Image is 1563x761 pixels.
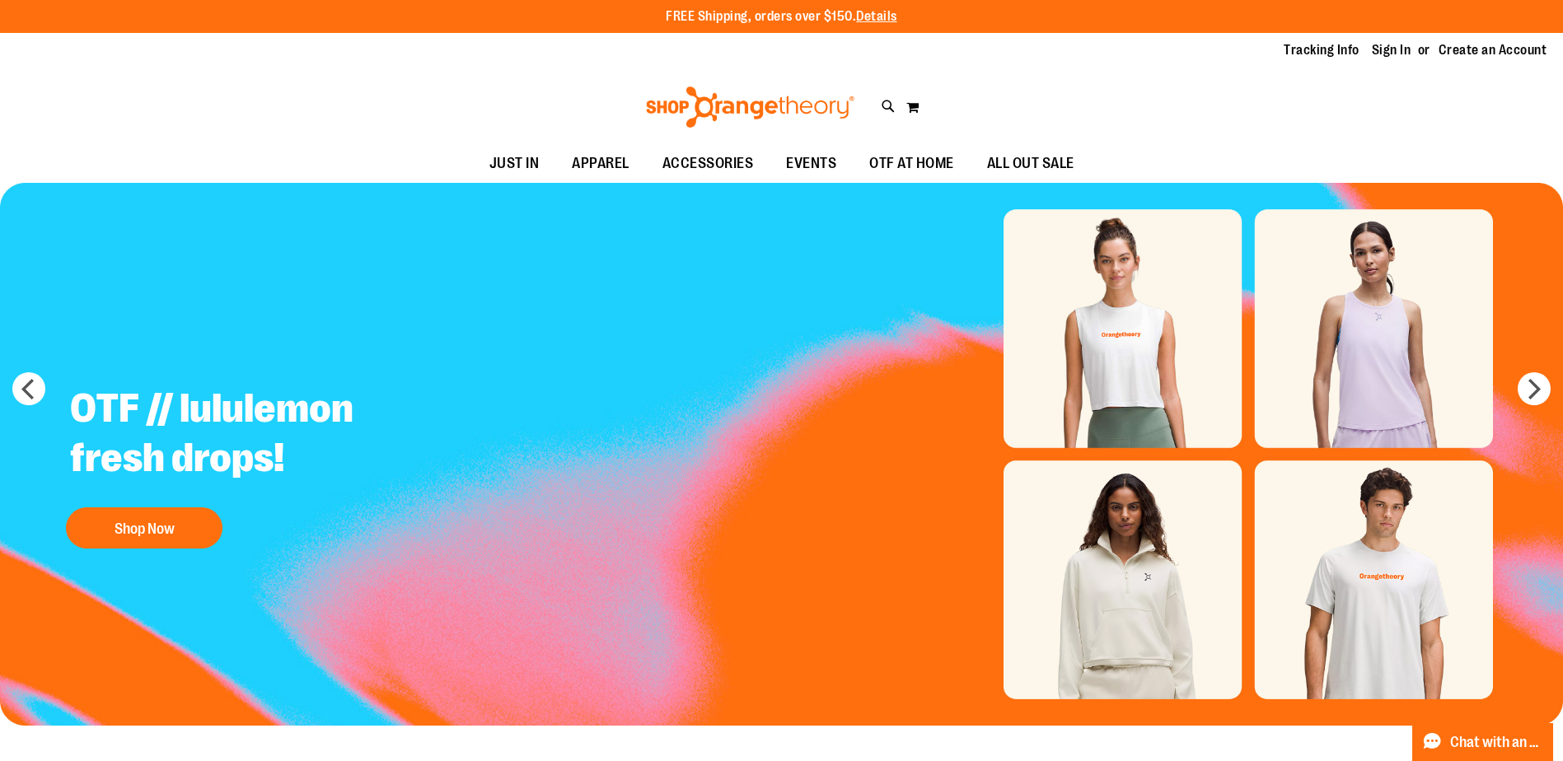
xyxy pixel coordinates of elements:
button: prev [12,372,45,405]
span: APPAREL [572,145,629,182]
span: Chat with an Expert [1450,735,1543,750]
span: EVENTS [786,145,836,182]
a: Tracking Info [1284,41,1359,59]
a: Create an Account [1439,41,1547,59]
button: next [1518,372,1551,405]
span: ALL OUT SALE [987,145,1074,182]
span: ACCESSORIES [662,145,754,182]
a: Details [856,9,897,24]
span: OTF AT HOME [869,145,954,182]
img: Shop Orangetheory [643,86,857,128]
span: JUST IN [489,145,540,182]
button: Chat with an Expert [1412,723,1554,761]
h2: OTF // lululemon fresh drops! [58,371,467,499]
a: Sign In [1372,41,1411,59]
a: OTF // lululemon fresh drops! Shop Now [58,371,467,557]
p: FREE Shipping, orders over $150. [666,7,897,26]
button: Shop Now [66,507,222,549]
